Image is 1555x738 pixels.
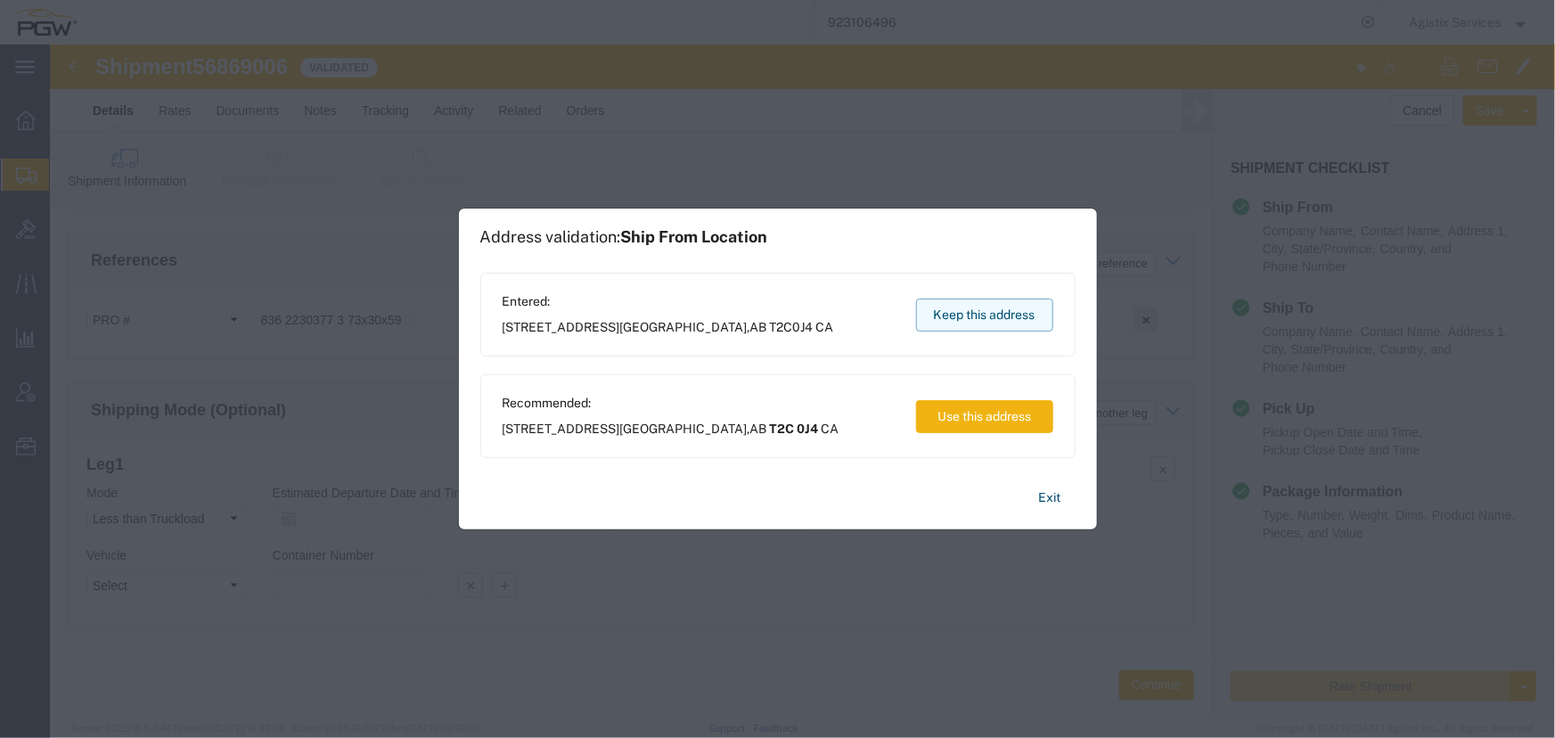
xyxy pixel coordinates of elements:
span: CA [822,422,839,436]
span: T2C 0J4 [770,422,819,436]
h1: Address validation: [480,227,768,247]
span: AB [750,320,767,334]
button: Use this address [916,400,1053,433]
span: Recommended: [503,394,839,413]
span: [STREET_ADDRESS] , [503,420,839,439]
span: CA [816,320,834,334]
span: Entered: [503,292,834,311]
button: Keep this address [916,299,1053,332]
span: AB [750,422,767,436]
span: Ship From Location [621,227,768,246]
span: [GEOGRAPHIC_DATA] [620,422,748,436]
span: [GEOGRAPHIC_DATA] [620,320,748,334]
button: Exit [1025,482,1076,513]
span: T2C0J4 [770,320,814,334]
span: [STREET_ADDRESS] , [503,318,834,337]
